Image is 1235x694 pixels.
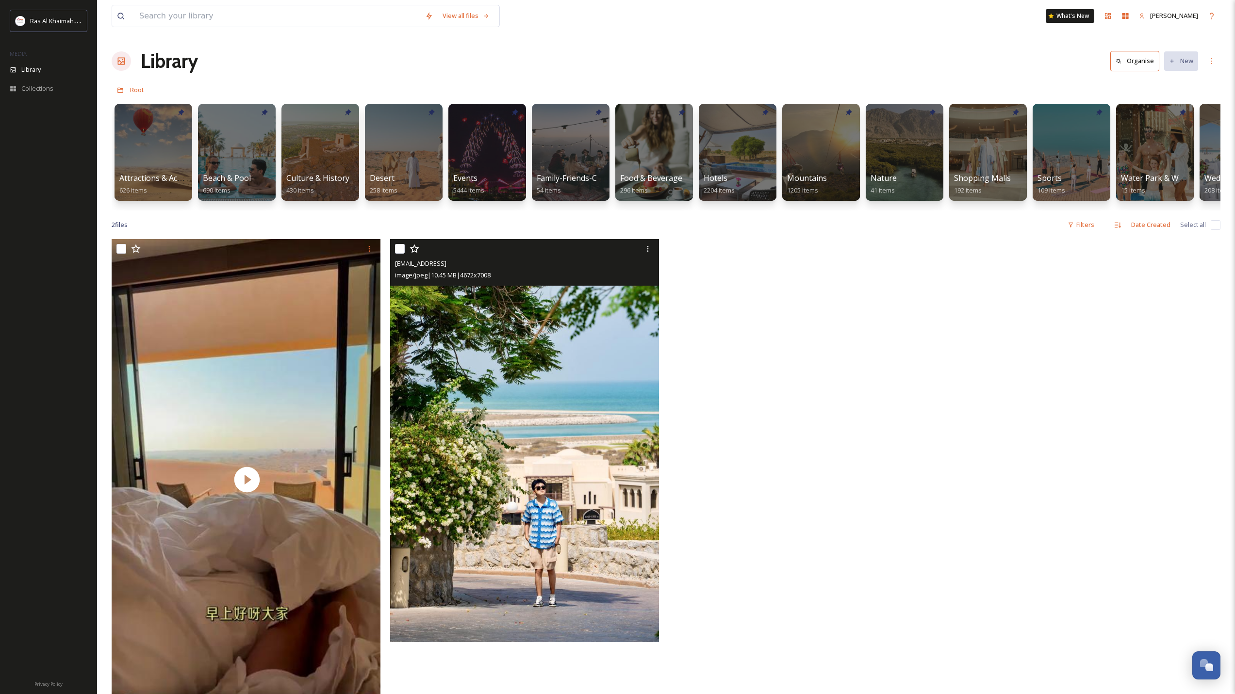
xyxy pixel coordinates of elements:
span: MEDIA [10,50,27,57]
img: ext_1756993660.638413_867333965@qq.com-DSC05907.jpeg [390,239,659,642]
a: Library [141,47,198,76]
span: 208 items [1204,186,1232,194]
span: Root [130,85,144,94]
a: Events5444 items [453,174,484,194]
a: Hotels2204 items [704,174,735,194]
a: What's New [1046,9,1094,23]
button: Open Chat [1192,651,1220,679]
a: Water Park & Water Slides15 items [1121,174,1217,194]
span: Culture & History [286,173,349,183]
a: Sports109 items [1037,174,1065,194]
a: [PERSON_NAME] [1134,6,1203,25]
span: 1205 items [787,186,818,194]
span: Library [21,65,41,74]
span: Shopping Malls [954,173,1011,183]
span: [EMAIL_ADDRESS] [395,259,446,268]
span: 5444 items [453,186,484,194]
a: View all files [438,6,494,25]
a: Culture & History430 items [286,174,349,194]
a: Mountains1205 items [787,174,827,194]
input: Search your library [134,5,420,27]
a: Privacy Policy [34,678,63,689]
span: 430 items [286,186,314,194]
span: Beach & Pool [203,173,251,183]
span: 41 items [871,186,895,194]
div: Date Created [1126,215,1175,234]
span: Food & Beverage [620,173,682,183]
span: 626 items [119,186,147,194]
span: Events [453,173,478,183]
img: Logo_RAKTDA_RGB-01.png [16,16,25,26]
span: Select all [1180,220,1206,229]
span: Mountains [787,173,827,183]
span: Collections [21,84,53,93]
span: 2204 items [704,186,735,194]
span: 15 items [1121,186,1145,194]
span: Attractions & Activities [119,173,201,183]
span: Sports [1037,173,1062,183]
span: 109 items [1037,186,1065,194]
span: 2 file s [112,220,128,229]
span: image/jpeg | 10.45 MB | 4672 x 7008 [395,271,491,279]
span: Nature [871,173,897,183]
span: Ras Al Khaimah Tourism Development Authority [30,16,167,25]
span: Family-Friends-Couple-Solo [537,173,637,183]
div: Filters [1063,215,1099,234]
a: Attractions & Activities626 items [119,174,201,194]
span: 258 items [370,186,397,194]
a: Beach & Pool690 items [203,174,251,194]
a: Family-Friends-Couple-Solo54 items [537,174,637,194]
a: Shopping Malls192 items [954,174,1011,194]
span: 192 items [954,186,982,194]
a: Nature41 items [871,174,897,194]
span: 296 items [620,186,648,194]
span: Desert [370,173,395,183]
button: New [1164,51,1198,70]
button: Organise [1110,51,1159,71]
span: [PERSON_NAME] [1150,11,1198,20]
span: 690 items [203,186,231,194]
span: 54 items [537,186,561,194]
a: Desert258 items [370,174,397,194]
span: Hotels [704,173,727,183]
span: Water Park & Water Slides [1121,173,1217,183]
a: Food & Beverage296 items [620,174,682,194]
a: Root [130,84,144,96]
span: Privacy Policy [34,681,63,687]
